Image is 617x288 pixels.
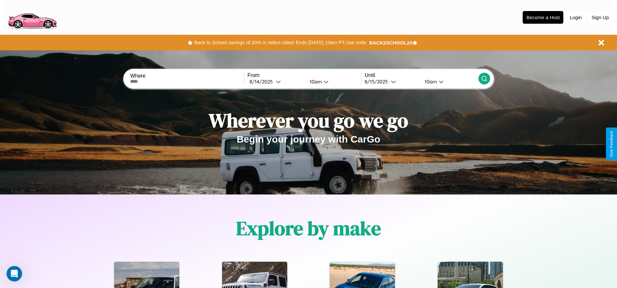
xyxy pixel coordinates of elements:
[609,131,614,157] div: Give Feedback
[236,215,381,242] h1: Explore by make
[422,79,439,85] div: 10am
[7,266,22,282] iframe: Intercom live chat
[130,73,244,79] label: Where
[193,38,369,47] button: Back to School savings of 20% in select cities! Ends [DATE] 10am PT.Use code:
[5,3,60,30] img: logo
[248,72,361,78] label: From
[249,79,276,85] div: 8 / 14 / 2025
[248,78,304,85] button: 8/14/2025
[588,11,612,23] button: Sign Up
[365,72,478,78] label: Until
[365,79,391,85] div: 8 / 15 / 2025
[567,11,585,23] button: Login
[523,11,563,24] button: Become a Host
[369,40,412,45] b: BACK2SCHOOL20
[306,79,324,85] div: 10am
[304,78,361,85] button: 10am
[420,78,478,85] button: 10am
